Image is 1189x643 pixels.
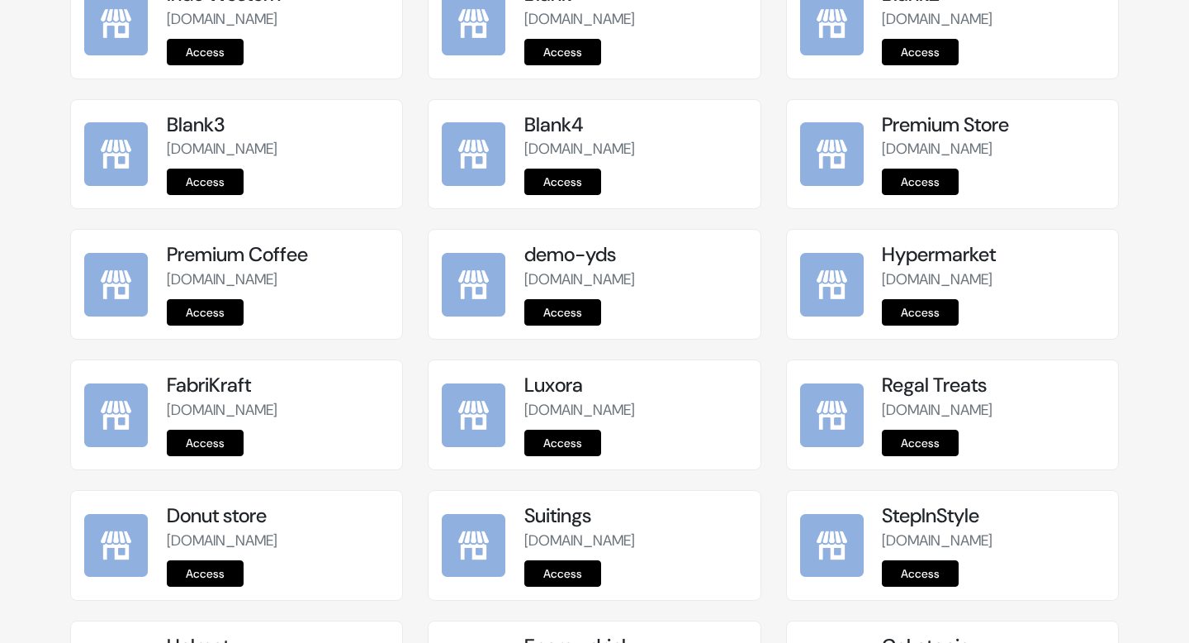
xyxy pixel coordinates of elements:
[882,560,959,587] a: Access
[800,383,864,447] img: Regal Treats
[800,253,864,317] img: Hypermarket
[167,530,389,552] p: [DOMAIN_NAME]
[882,374,1104,398] h5: Regal Treats
[524,169,601,195] a: Access
[442,383,505,447] img: Luxora
[524,8,746,31] p: [DOMAIN_NAME]
[524,299,601,326] a: Access
[524,39,601,65] a: Access
[167,299,244,326] a: Access
[524,399,746,422] p: [DOMAIN_NAME]
[84,383,148,447] img: FabriKraft
[882,113,1104,137] h5: Premium Store
[882,504,1104,528] h5: StepInStyle
[800,122,864,186] img: Premium Store
[882,430,959,456] a: Access
[167,8,389,31] p: [DOMAIN_NAME]
[442,122,505,186] img: Blank4
[167,169,244,195] a: Access
[882,299,959,326] a: Access
[167,504,389,528] h5: Donut store
[882,269,1104,291] p: [DOMAIN_NAME]
[882,530,1104,552] p: [DOMAIN_NAME]
[524,269,746,291] p: [DOMAIN_NAME]
[167,430,244,456] a: Access
[882,169,959,195] a: Access
[882,138,1104,160] p: [DOMAIN_NAME]
[167,399,389,422] p: [DOMAIN_NAME]
[167,560,244,587] a: Access
[167,113,389,137] h5: Blank3
[524,138,746,160] p: [DOMAIN_NAME]
[524,560,601,587] a: Access
[84,514,148,578] img: Donut store
[442,514,505,578] img: Suitings
[524,504,746,528] h5: Suitings
[882,399,1104,422] p: [DOMAIN_NAME]
[524,430,601,456] a: Access
[167,243,389,267] h5: Premium Coffee
[524,374,746,398] h5: Luxora
[84,122,148,186] img: Blank3
[882,39,959,65] a: Access
[800,514,864,578] img: StepInStyle
[167,39,244,65] a: Access
[167,138,389,160] p: [DOMAIN_NAME]
[524,530,746,552] p: [DOMAIN_NAME]
[882,243,1104,267] h5: Hypermarket
[167,269,389,291] p: [DOMAIN_NAME]
[524,243,746,267] h5: demo-yds
[882,8,1104,31] p: [DOMAIN_NAME]
[167,374,389,398] h5: FabriKraft
[84,253,148,317] img: Premium Coffee
[524,113,746,137] h5: Blank4
[442,253,505,317] img: demo-yds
